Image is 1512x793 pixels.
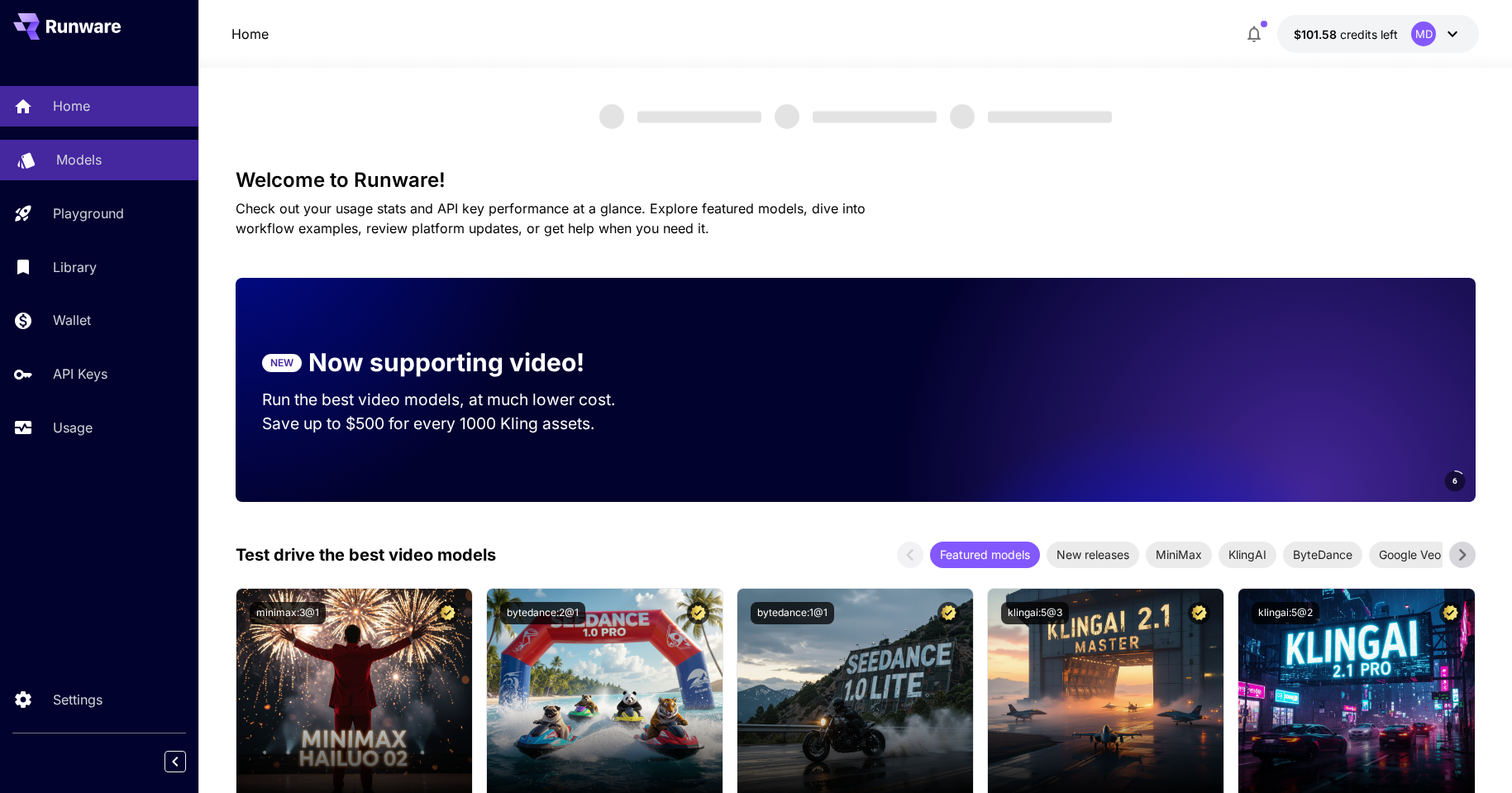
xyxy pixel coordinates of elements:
[56,150,102,170] p: Models
[1452,475,1457,487] span: 6
[1369,546,1451,563] span: Google Veo
[53,418,93,437] p: Usage
[1219,546,1276,563] span: KlingAI
[308,344,584,381] p: Now supporting video!
[1001,602,1069,624] button: klingai:5@3
[1146,542,1212,568] div: MiniMax
[1146,546,1212,563] span: MiniMax
[1219,542,1276,568] div: KlingAI
[53,690,103,709] p: Settings
[751,602,834,624] button: bytedance:1@1
[1411,21,1436,46] div: MD
[1047,546,1139,563] span: New releases
[930,546,1040,563] span: Featured models
[262,412,647,436] p: Save up to $500 for every 1000 Kling assets.
[177,747,198,776] div: Collapse sidebar
[1369,542,1451,568] div: Google Veo
[53,310,91,330] p: Wallet
[1294,26,1398,43] div: $101.58453
[236,542,496,567] p: Test drive the best video models
[236,200,866,236] span: Check out your usage stats and API key performance at a glance. Explore featured models, dive int...
[250,602,326,624] button: minimax:3@1
[1340,27,1398,41] span: credits left
[1283,546,1362,563] span: ByteDance
[165,751,186,772] button: Collapse sidebar
[1252,602,1319,624] button: klingai:5@2
[53,364,107,384] p: API Keys
[1283,542,1362,568] div: ByteDance
[687,602,709,624] button: Certified Model – Vetted for best performance and includes a commercial license.
[436,602,459,624] button: Certified Model – Vetted for best performance and includes a commercial license.
[937,602,960,624] button: Certified Model – Vetted for best performance and includes a commercial license.
[53,96,90,116] p: Home
[500,602,585,624] button: bytedance:2@1
[1294,27,1340,41] span: $101.58
[53,203,124,223] p: Playground
[1277,15,1479,53] button: $101.58453MD
[930,542,1040,568] div: Featured models
[1047,542,1139,568] div: New releases
[1439,602,1462,624] button: Certified Model – Vetted for best performance and includes a commercial license.
[262,388,647,412] p: Run the best video models, at much lower cost.
[53,257,97,277] p: Library
[231,24,269,44] nav: breadcrumb
[1188,602,1210,624] button: Certified Model – Vetted for best performance and includes a commercial license.
[236,169,1476,192] h3: Welcome to Runware!
[231,24,269,44] a: Home
[270,356,293,370] p: NEW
